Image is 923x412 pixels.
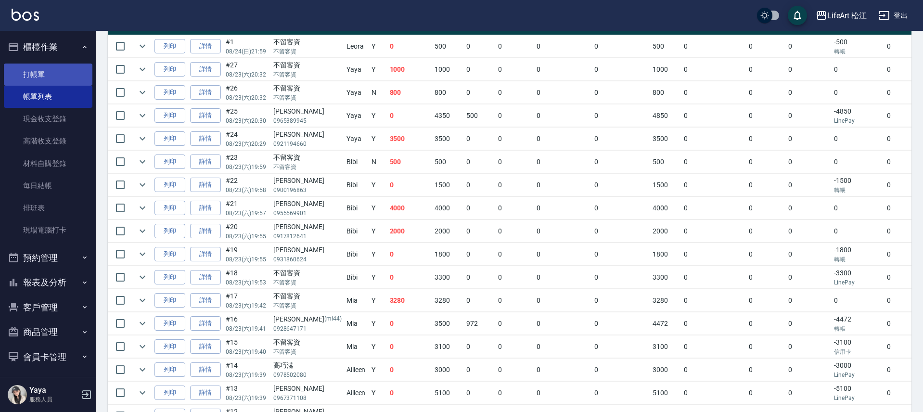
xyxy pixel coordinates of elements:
td: 0 [464,151,496,173]
td: Y [369,266,387,289]
button: 列印 [154,293,185,308]
td: 3300 [650,266,682,289]
td: #20 [223,220,271,243]
p: LinePay [834,278,882,287]
td: 0 [786,128,832,150]
td: 4000 [432,197,464,219]
td: 0 [746,81,786,104]
td: 0 [496,104,534,127]
p: 轉帳 [834,255,882,264]
td: 0 [534,35,592,58]
p: 08/23 (六) 19:53 [226,278,269,287]
td: 0 [786,289,832,312]
td: 1000 [432,58,464,81]
a: 詳情 [190,386,221,400]
td: 0 [464,81,496,104]
td: 0 [496,58,534,81]
td: 0 [746,151,786,173]
td: 0 [592,35,650,58]
a: 詳情 [190,293,221,308]
p: 轉帳 [834,47,882,56]
button: expand row [135,247,150,261]
td: 3500 [432,128,464,150]
td: 3280 [650,289,682,312]
p: 0900196863 [273,186,342,194]
p: 0917812641 [273,232,342,241]
td: 3280 [432,289,464,312]
td: 0 [786,220,832,243]
td: 0 [681,197,746,219]
td: 0 [464,289,496,312]
p: 不留客資 [273,278,342,287]
td: 0 [786,58,832,81]
button: 會員卡管理 [4,345,92,370]
div: 不留客資 [273,60,342,70]
td: 0 [681,104,746,127]
p: 不留客資 [273,93,342,102]
td: 0 [496,266,534,289]
td: 3280 [387,289,433,312]
p: 08/23 (六) 20:32 [226,70,269,79]
td: 0 [534,266,592,289]
td: 0 [592,104,650,127]
button: 列印 [154,131,185,146]
td: 0 [832,151,885,173]
td: 1000 [387,58,433,81]
p: 08/24 (日) 21:59 [226,47,269,56]
td: 0 [592,243,650,266]
td: 3500 [432,312,464,335]
button: LifeArt 松江 [812,6,871,26]
p: 08/23 (六) 19:55 [226,232,269,241]
td: 0 [592,289,650,312]
td: 0 [832,197,885,219]
img: Logo [12,9,39,21]
td: 0 [464,174,496,196]
td: 3500 [387,128,433,150]
p: 08/23 (六) 20:32 [226,93,269,102]
td: 1000 [650,58,682,81]
td: 500 [432,151,464,173]
td: 0 [496,220,534,243]
td: 0 [387,266,433,289]
td: 0 [746,35,786,58]
a: 詳情 [190,201,221,216]
td: 0 [496,312,534,335]
td: 0 [592,151,650,173]
td: #17 [223,289,271,312]
td: Bibi [344,174,369,196]
p: 08/23 (六) 19:57 [226,209,269,218]
div: [PERSON_NAME] [273,106,342,116]
a: 排班表 [4,197,92,219]
td: 0 [464,243,496,266]
td: 0 [832,289,885,312]
td: 0 [681,151,746,173]
td: 0 [534,197,592,219]
td: 0 [387,243,433,266]
td: 0 [534,243,592,266]
button: 列印 [154,85,185,100]
button: 列印 [154,224,185,239]
td: 0 [786,197,832,219]
td: 0 [534,220,592,243]
td: 0 [387,104,433,127]
td: 0 [496,197,534,219]
td: Bibi [344,266,369,289]
button: expand row [135,316,150,331]
div: 不留客資 [273,268,342,278]
td: 3500 [650,128,682,150]
a: 高階收支登錄 [4,130,92,152]
td: #1 [223,35,271,58]
td: 0 [496,151,534,173]
td: Y [369,312,387,335]
td: 0 [592,81,650,104]
td: 0 [786,266,832,289]
button: 列印 [154,270,185,285]
a: 材料自購登錄 [4,153,92,175]
td: Bibi [344,220,369,243]
td: 4350 [432,104,464,127]
p: 0965389945 [273,116,342,125]
button: expand row [135,131,150,146]
td: 0 [464,58,496,81]
button: expand row [135,224,150,238]
td: 0 [681,220,746,243]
